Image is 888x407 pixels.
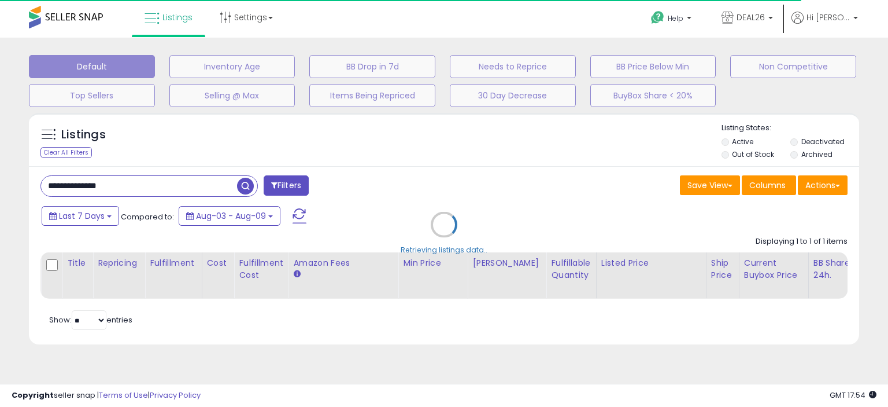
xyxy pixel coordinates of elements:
[450,84,576,107] button: 30 Day Decrease
[737,12,765,23] span: DEAL26
[12,390,201,401] div: seller snap | |
[169,84,295,107] button: Selling @ Max
[99,390,148,401] a: Terms of Use
[169,55,295,78] button: Inventory Age
[150,390,201,401] a: Privacy Policy
[830,390,876,401] span: 2025-08-17 17:54 GMT
[650,10,665,25] i: Get Help
[12,390,54,401] strong: Copyright
[730,55,856,78] button: Non Competitive
[791,12,858,38] a: Hi [PERSON_NAME]
[590,84,716,107] button: BuyBox Share < 20%
[309,55,435,78] button: BB Drop in 7d
[162,12,193,23] span: Listings
[309,84,435,107] button: Items Being Repriced
[806,12,850,23] span: Hi [PERSON_NAME]
[668,13,683,23] span: Help
[29,84,155,107] button: Top Sellers
[450,55,576,78] button: Needs to Reprice
[29,55,155,78] button: Default
[401,245,487,255] div: Retrieving listings data..
[642,2,703,38] a: Help
[590,55,716,78] button: BB Price Below Min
